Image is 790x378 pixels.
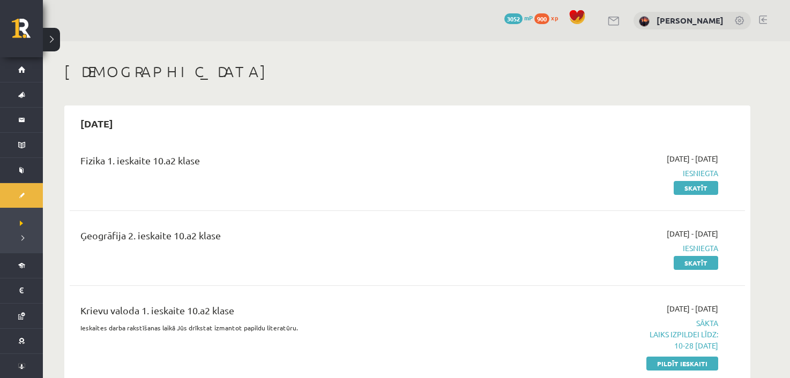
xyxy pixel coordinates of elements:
span: [DATE] - [DATE] [667,228,718,239]
h1: [DEMOGRAPHIC_DATA] [64,63,750,81]
span: [DATE] - [DATE] [667,303,718,314]
span: xp [551,13,558,22]
span: Iesniegta [516,168,718,179]
span: [DATE] - [DATE] [667,153,718,164]
a: Rīgas 1. Tālmācības vidusskola [12,19,43,46]
p: Ieskaites darba rakstīšanas laikā Jūs drīkstat izmantot papildu literatūru. [80,323,500,332]
div: Ģeogrāfija 2. ieskaite 10.a2 klase [80,228,500,248]
span: Iesniegta [516,243,718,254]
div: Krievu valoda 1. ieskaite 10.a2 klase [80,303,500,323]
a: 3052 mP [504,13,533,22]
span: 3052 [504,13,523,24]
span: 900 [534,13,549,24]
img: Mārcis Līvens [639,16,650,27]
a: 900 xp [534,13,563,22]
div: Fizika 1. ieskaite 10.a2 klase [80,153,500,173]
a: Skatīt [674,256,718,270]
span: Sākta [516,317,718,351]
p: Laiks izpildei līdz: 10-28 [DATE] [516,329,718,351]
span: mP [524,13,533,22]
a: Skatīt [674,181,718,195]
a: Pildīt ieskaiti [646,357,718,371]
h2: [DATE] [70,111,124,136]
a: [PERSON_NAME] [657,15,724,26]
